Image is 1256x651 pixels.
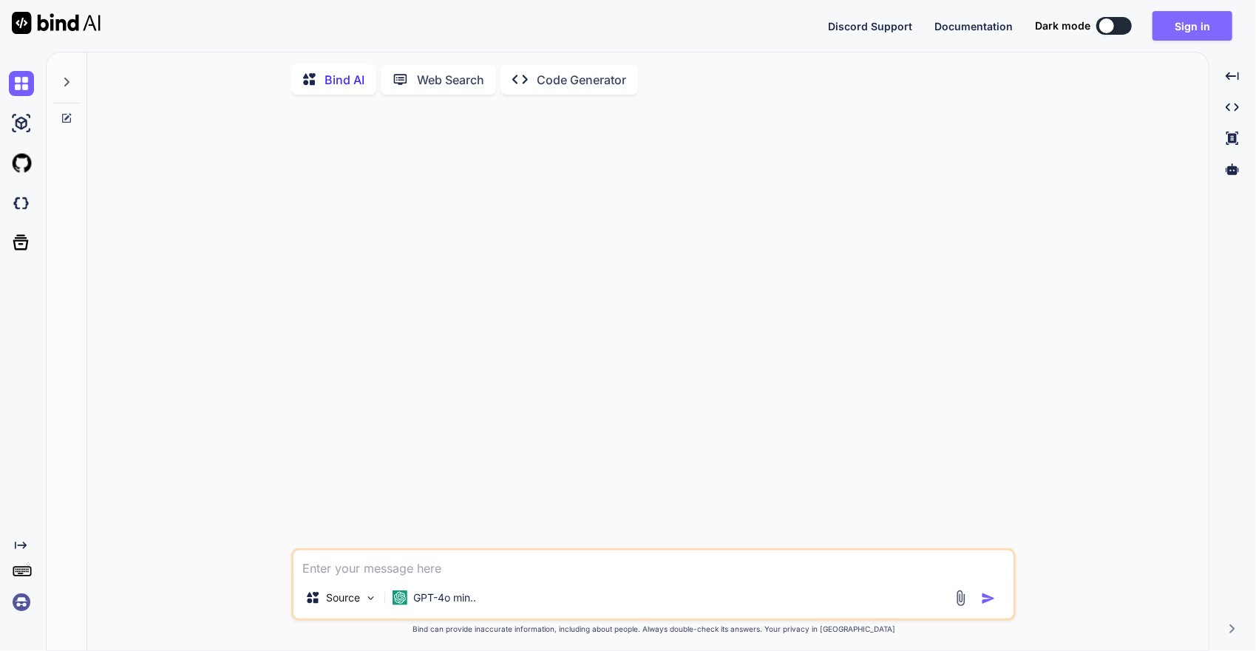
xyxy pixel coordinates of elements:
[934,18,1013,34] button: Documentation
[828,18,912,34] button: Discord Support
[1035,18,1090,33] span: Dark mode
[364,592,377,604] img: Pick Models
[9,111,34,136] img: ai-studio
[326,590,360,605] p: Source
[413,590,476,605] p: GPT-4o min..
[393,590,407,605] img: GPT-4o mini
[9,191,34,216] img: darkCloudIdeIcon
[291,624,1016,635] p: Bind can provide inaccurate information, including about people. Always double-check its answers....
[981,591,996,606] img: icon
[934,20,1013,33] span: Documentation
[12,12,101,34] img: Bind AI
[828,20,912,33] span: Discord Support
[9,71,34,96] img: chat
[9,151,34,176] img: githubLight
[537,71,626,89] p: Code Generator
[9,590,34,615] img: signin
[1153,11,1232,41] button: Sign in
[417,71,484,89] p: Web Search
[325,71,364,89] p: Bind AI
[952,590,969,607] img: attachment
